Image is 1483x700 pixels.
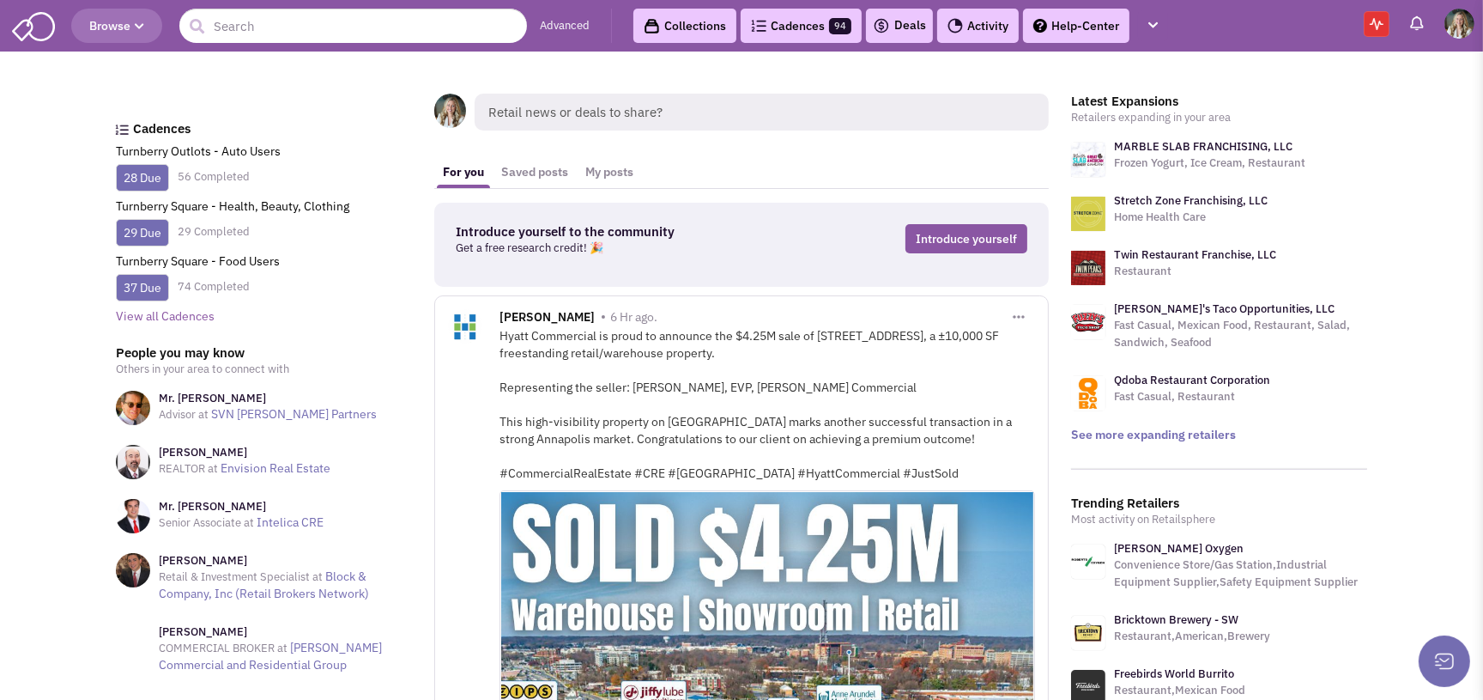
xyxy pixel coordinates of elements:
a: Introduce yourself [905,224,1027,253]
a: Qdoba Restaurant Corporation [1114,373,1270,387]
span: Advisor at [159,407,209,422]
a: Intelica CRE [257,514,324,530]
a: Deals [873,15,926,36]
a: Advanced [540,18,590,34]
input: Search [179,9,527,43]
h3: Latest Expansions [1071,94,1367,109]
a: 29 Completed [178,224,250,239]
a: Stretch Zone Franchising, LLC [1114,193,1268,208]
h3: Cadences [133,121,412,137]
a: SVN [PERSON_NAME] Partners [211,406,377,422]
span: Retail news or deals to share? [475,94,1049,131]
a: 29 Due [124,225,161,240]
h3: [PERSON_NAME] [159,624,412,640]
a: Bricktown Brewery - SW [1114,612,1238,627]
p: Restaurant,Mexican Food [1114,682,1245,699]
a: Turnberry Outlots - Auto Users [116,143,281,159]
img: Activity.png [947,18,963,33]
h3: Introduce yourself to the community [456,224,780,240]
a: 37 Due [124,280,161,295]
h3: Mr. [PERSON_NAME] [159,499,324,514]
a: My posts [577,156,642,188]
h3: [PERSON_NAME] [159,553,412,569]
img: Cadences_logo.png [115,125,129,135]
a: Saved posts [493,156,577,188]
img: www.robertsoxygen.com [1071,545,1105,579]
img: icon-collection-lavender-black.svg [644,18,660,34]
img: Cadences_logo.png [751,20,766,32]
img: help.png [1033,19,1047,33]
a: 74 Completed [178,279,250,294]
a: Twin Restaurant Franchise, LLC [1114,247,1276,262]
p: Fast Casual, Mexican Food, Restaurant, Salad, Sandwich, Seafood [1114,317,1367,351]
span: REALTOR at [159,461,218,476]
img: logo [1071,197,1105,231]
p: Restaurant [1114,263,1276,280]
a: Envision Real Estate [221,460,330,476]
img: icon-deals.svg [873,15,890,36]
img: Dakota Little [1444,9,1474,39]
span: 94 [829,18,851,34]
a: Cadences94 [741,9,862,43]
span: [PERSON_NAME] [499,309,595,329]
h3: Mr. [PERSON_NAME] [159,391,377,406]
span: COMMERCIAL BROKER at [159,641,288,655]
h3: Trending Retailers [1071,496,1367,511]
button: Browse [71,9,162,43]
span: 6 Hr ago. [610,309,657,325]
a: Activity [937,9,1019,43]
p: Home Health Care [1114,209,1268,226]
a: See more expanding retailers [1071,427,1236,442]
a: [PERSON_NAME]'s Taco Opportunities, LLC [1114,301,1335,316]
a: Collections [633,9,736,43]
a: 28 Due [124,170,161,186]
p: Retailers expanding in your area [1071,109,1367,126]
p: Restaurant,American,Brewery [1114,628,1270,645]
span: Senior Associate at [159,515,254,530]
a: 56 Completed [178,169,250,184]
img: logo [1071,251,1105,285]
a: Turnberry Square - Food Users [116,253,280,269]
a: [PERSON_NAME] Oxygen [1114,541,1244,556]
p: Fast Casual, Restaurant [1114,388,1270,405]
a: MARBLE SLAB FRANCHISING, LLC [1114,139,1292,154]
p: Convenience Store/Gas Station,Industrial Equipment Supplier,Safety Equipment Supplier [1114,557,1367,591]
span: Browse [89,18,144,33]
img: logo [1071,143,1105,177]
span: Retail & Investment Specialist at [159,569,323,584]
img: logo [1071,376,1105,411]
a: For you [434,156,493,188]
h3: People you may know [116,345,412,361]
img: SmartAdmin [12,9,55,41]
p: Others in your area to connect with [116,361,412,378]
p: Get a free research credit! 🎉 [456,240,780,257]
div: Hyatt Commercial is proud to announce the $4.25M sale of [STREET_ADDRESS], a ±10,000 SF freestand... [499,327,1035,482]
a: Help-Center [1023,9,1129,43]
h3: [PERSON_NAME] [159,445,330,460]
a: View all Cadences [116,308,215,324]
a: Block & Company, Inc (Retail Brokers Network) [159,569,369,601]
a: Turnberry Square - Health, Beauty, Clothing [116,198,349,214]
img: logo [1071,305,1105,339]
p: Most activity on Retailsphere [1071,511,1367,528]
a: Freebirds World Burrito [1114,667,1234,681]
p: Frozen Yogurt, Ice Cream, Restaurant [1114,155,1305,172]
a: [PERSON_NAME] Commercial and Residential Group [159,640,382,673]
